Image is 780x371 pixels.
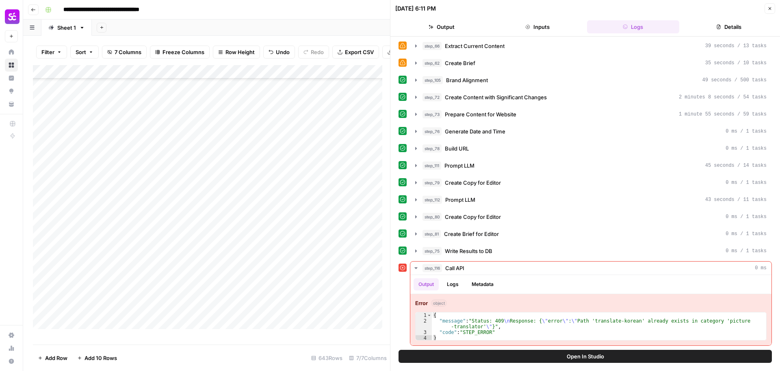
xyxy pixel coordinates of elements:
[705,196,767,203] span: 43 seconds / 11 tasks
[410,275,771,345] div: 0 ms
[410,74,771,87] button: 49 seconds / 500 tasks
[5,59,18,72] a: Browse
[115,48,141,56] span: 7 Columns
[445,213,501,221] span: Create Copy for Editor
[442,278,464,290] button: Logs
[416,330,432,335] div: 3
[702,76,767,84] span: 49 seconds / 500 tasks
[5,355,18,368] button: Help + Support
[726,213,767,220] span: 0 ms / 1 tasks
[311,48,324,56] span: Redo
[445,144,469,153] span: Build URL
[5,7,18,27] button: Workspace: Smartcat
[410,244,771,258] button: 0 ms / 1 tasks
[84,354,117,362] span: Add 10 Rows
[726,247,767,255] span: 0 ms / 1 tasks
[587,20,680,33] button: Logs
[431,299,447,307] span: object
[705,162,767,169] span: 45 seconds / 14 tasks
[410,262,771,275] button: 0 ms
[445,196,475,204] span: Prompt LLM
[5,329,18,342] a: Settings
[422,213,442,221] span: step_80
[726,230,767,238] span: 0 ms / 1 tasks
[422,127,442,135] span: step_76
[332,46,379,59] button: Export CSV
[422,110,442,118] span: step_73
[41,48,54,56] span: Filter
[5,85,18,98] a: Opportunities
[446,76,488,84] span: Brand Alignment
[346,351,390,364] div: 7/7 Columns
[72,351,122,364] button: Add 10 Rows
[5,72,18,85] a: Insights
[467,278,498,290] button: Metadata
[422,76,443,84] span: step_105
[263,46,295,59] button: Undo
[726,145,767,152] span: 0 ms / 1 tasks
[410,210,771,223] button: 0 ms / 1 tasks
[150,46,210,59] button: Freeze Columns
[410,159,771,172] button: 45 seconds / 14 tasks
[422,59,442,67] span: step_62
[679,111,767,118] span: 1 minute 55 seconds / 59 tasks
[33,351,72,364] button: Add Row
[76,48,86,56] span: Sort
[416,318,432,330] div: 2
[445,247,492,255] span: Write Results to DB
[422,93,442,101] span: step_72
[410,91,771,104] button: 2 minutes 8 seconds / 54 tasks
[416,335,432,341] div: 4
[36,46,67,59] button: Filter
[345,48,374,56] span: Export CSV
[410,125,771,138] button: 0 ms / 1 tasks
[422,179,442,187] span: step_79
[726,179,767,186] span: 0 ms / 1 tasks
[70,46,99,59] button: Sort
[410,108,771,121] button: 1 minute 55 seconds / 59 tasks
[410,176,771,189] button: 0 ms / 1 tasks
[415,299,428,307] strong: Error
[445,127,505,135] span: Generate Date and Time
[5,342,18,355] a: Usage
[395,4,436,13] div: [DATE] 6:11 PM
[5,46,18,59] a: Home
[755,264,767,272] span: 0 ms
[298,46,329,59] button: Redo
[162,48,204,56] span: Freeze Columns
[395,20,488,33] button: Output
[427,312,431,318] span: Toggle code folding, rows 1 through 4
[705,42,767,50] span: 39 seconds / 13 tasks
[416,312,432,318] div: 1
[225,48,255,56] span: Row Height
[445,110,516,118] span: Prepare Content for Website
[45,354,67,362] span: Add Row
[410,227,771,240] button: 0 ms / 1 tasks
[445,93,547,101] span: Create Сontent with Significant Changes
[422,264,442,272] span: step_116
[445,179,501,187] span: Create Copy for Editor
[422,144,442,153] span: step_78
[444,161,474,170] span: Prompt LLM
[410,193,771,206] button: 43 seconds / 11 tasks
[567,352,604,360] span: Open In Studio
[445,59,475,67] span: Create Brief
[5,9,19,24] img: Smartcat Logo
[41,20,92,36] a: Sheet 1
[726,128,767,135] span: 0 ms / 1 tasks
[705,59,767,67] span: 35 seconds / 10 tasks
[410,57,771,70] button: 35 seconds / 10 tasks
[422,247,442,255] span: step_75
[57,24,76,32] div: Sheet 1
[410,142,771,155] button: 0 ms / 1 tasks
[422,230,441,238] span: step_81
[399,350,772,363] button: Open In Studio
[445,42,505,50] span: Extract Current Content
[422,196,442,204] span: step_112
[679,94,767,101] span: 2 minutes 8 seconds / 54 tasks
[213,46,260,59] button: Row Height
[414,278,439,290] button: Output
[682,20,775,33] button: Details
[410,39,771,52] button: 39 seconds / 13 tasks
[102,46,147,59] button: 7 Columns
